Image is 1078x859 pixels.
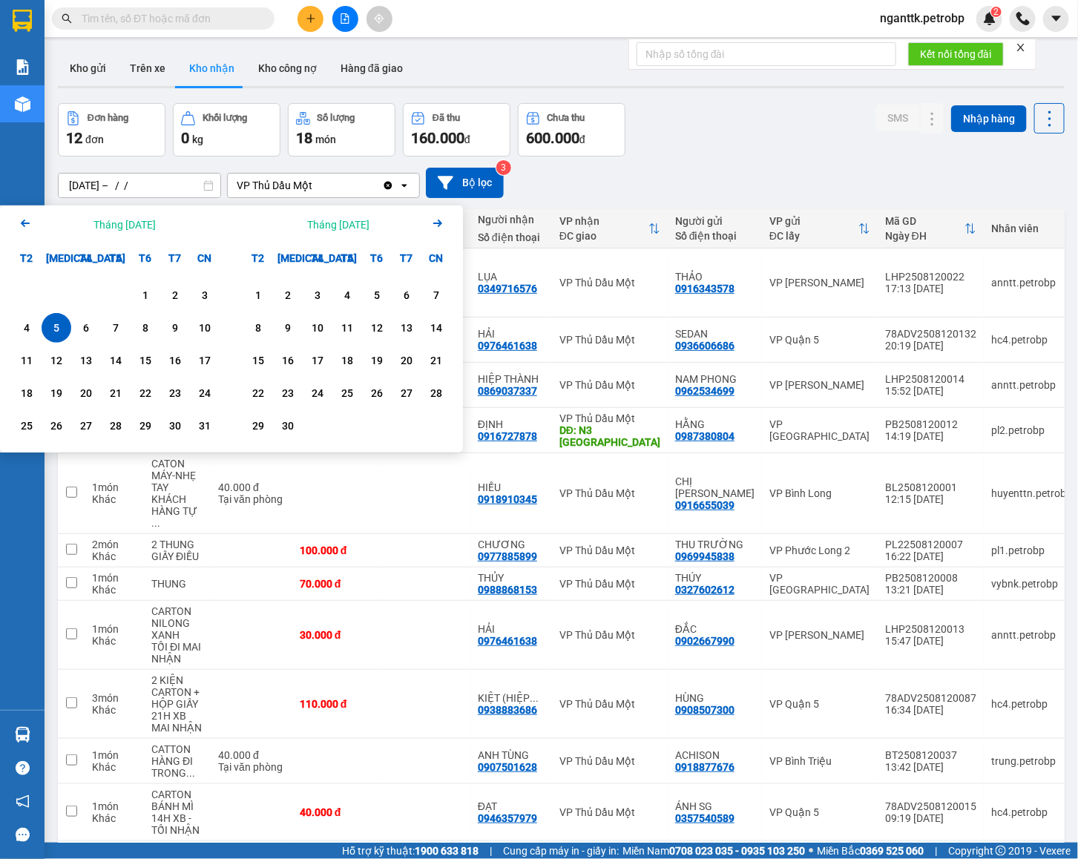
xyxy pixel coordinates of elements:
div: 17 [307,352,328,369]
div: Ngày ĐH [885,230,964,242]
span: ... [151,517,160,529]
div: VP Thủ Dầu Một [559,629,660,641]
div: 0962534699 [675,385,734,397]
div: Choose Thứ Bảy, tháng 08 9 2025. It's available. [160,313,190,343]
div: Choose Chủ Nhật, tháng 08 3 2025. It's available. [190,280,220,310]
div: [MEDICAL_DATA] [273,243,303,273]
div: 9 [277,319,298,337]
div: Tại văn phòng [218,493,285,505]
div: 2 [277,286,298,304]
div: Choose Thứ Năm, tháng 09 4 2025. It's available. [332,280,362,310]
span: 600.000 [526,129,579,147]
div: VP Thủ Dầu Một [559,334,660,346]
span: 2 [993,7,999,17]
div: 7 [426,286,447,304]
div: 5 [367,286,387,304]
img: logo-vxr [13,10,32,32]
div: 1 món [92,481,137,493]
div: 17 [194,352,215,369]
button: Kho gửi [58,50,118,86]
div: Choose Chủ Nhật, tháng 09 7 2025. It's available. [421,280,451,310]
div: Khác [92,584,137,596]
div: 1 [248,286,269,304]
div: Số điện thoại [478,231,545,243]
div: Choose Thứ Ba, tháng 09 30 2025. It's available. [273,411,303,441]
div: T7 [160,243,190,273]
button: Đơn hàng12đơn [58,103,165,157]
div: 20 [396,352,417,369]
img: warehouse-icon [15,727,30,743]
div: 24 [307,384,328,402]
svg: open [398,180,410,191]
div: T5 [101,243,131,273]
div: 1 món [92,623,137,635]
div: 13 [76,352,96,369]
div: 0349716576 [478,283,537,294]
span: aim [374,13,384,24]
div: HẢI [478,623,545,635]
div: Choose Thứ Hai, tháng 09 8 2025. It's available. [243,313,273,343]
div: Choose Thứ Hai, tháng 08 18 2025. It's available. [12,378,42,408]
div: 2 THUNG GIẤY ĐIỀU [151,539,203,562]
div: 21 [105,384,126,402]
div: 3 [307,286,328,304]
div: Choose Thứ Bảy, tháng 09 27 2025. It's available. [392,378,421,408]
th: Toggle SortBy [762,209,878,249]
div: DĐ: N3 PHÚ HÒA [559,424,660,448]
div: 10 [307,319,328,337]
div: Choose Thứ Tư, tháng 09 17 2025. It's available. [303,346,332,375]
div: 14 [426,319,447,337]
div: T4 [303,243,332,273]
input: Tìm tên, số ĐT hoặc mã đơn [82,10,257,27]
div: 4 [337,286,358,304]
div: VP Thủ Dầu Một [559,578,660,590]
div: Người nhận [478,214,545,226]
div: Choose Thứ Bảy, tháng 08 2 2025. It's available. [160,280,190,310]
div: 0869037337 [478,385,537,397]
div: VP [PERSON_NAME] [769,379,870,391]
div: 19 [46,384,67,402]
div: VP [PERSON_NAME] [769,629,870,641]
div: Choose Thứ Bảy, tháng 09 13 2025. It's available. [392,313,421,343]
div: 8 [248,319,269,337]
div: VP Bình Long [769,487,870,499]
div: Choose Thứ Tư, tháng 08 6 2025. It's available. [71,313,101,343]
div: Khác [92,550,137,562]
div: Choose Thứ Bảy, tháng 08 23 2025. It's available. [160,378,190,408]
div: Choose Thứ Tư, tháng 08 20 2025. It's available. [71,378,101,408]
div: 29 [135,417,156,435]
div: 1 món [92,572,137,584]
div: VP Thủ Dầu Một [237,178,312,193]
div: 100.000 đ [300,544,374,556]
input: Selected VP Thủ Dầu Một. [314,178,315,193]
button: Khối lượng0kg [173,103,280,157]
div: Choose Thứ Sáu, tháng 09 12 2025. It's available. [362,313,392,343]
div: anntt.petrobp [991,277,1072,289]
span: đ [464,134,470,145]
div: CHƯƠNG [478,539,545,550]
div: Choose Thứ Tư, tháng 08 27 2025. It's available. [71,411,101,441]
div: Choose Thứ Năm, tháng 08 28 2025. It's available. [101,411,131,441]
div: Choose Thứ Bảy, tháng 08 16 2025. It's available. [160,346,190,375]
div: Choose Thứ Ba, tháng 08 19 2025. It's available. [42,378,71,408]
div: Selected start date. Thứ Ba, tháng 08 5 2025. It's available. [42,313,71,343]
div: Choose Thứ Tư, tháng 09 24 2025. It's available. [303,378,332,408]
div: Choose Thứ Năm, tháng 09 18 2025. It's available. [332,346,362,375]
img: solution-icon [15,59,30,75]
div: 15 [248,352,269,369]
button: Kho công nợ [246,50,329,86]
div: 8 [135,319,156,337]
span: món [315,134,336,145]
div: CHỊ THẢO [675,475,755,499]
div: 7 [105,319,126,337]
div: Choose Thứ Sáu, tháng 09 5 2025. It's available. [362,280,392,310]
div: 1 [135,286,156,304]
img: icon-new-feature [983,12,996,25]
div: [MEDICAL_DATA] [42,243,71,273]
div: Đơn hàng [88,113,128,123]
div: Đã thu [433,113,460,123]
img: warehouse-icon [15,96,30,112]
div: BL2508120001 [885,481,976,493]
div: 29 [248,417,269,435]
span: plus [306,13,316,24]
